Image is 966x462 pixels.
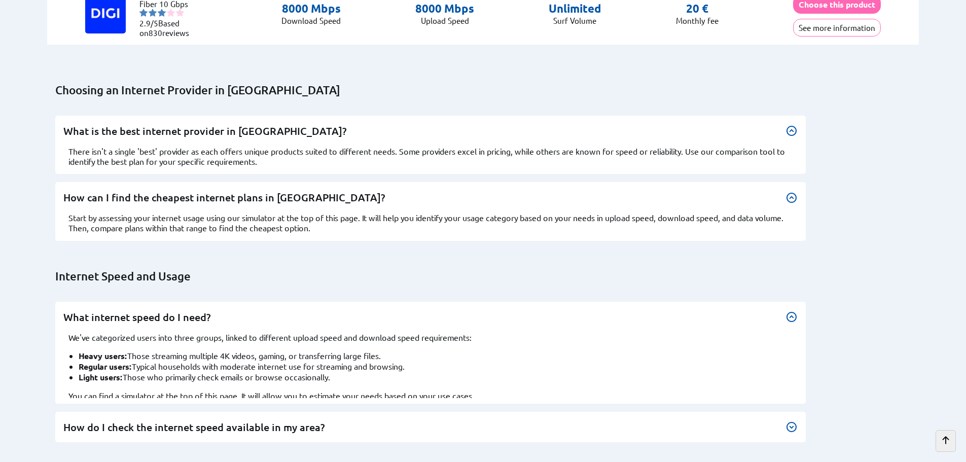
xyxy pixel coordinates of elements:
p: There isn't a single 'best' provider as each offers unique products suited to different needs. So... [68,146,793,166]
h3: How do I check the internet speed available in my area? [63,420,798,434]
img: Button to expand the text [785,421,798,433]
h3: What internet speed do I need? [63,310,798,324]
b: Regular users: [79,361,132,372]
img: starnr3 [158,9,166,17]
a: See more information [793,23,881,32]
li: Typical households with moderate internet use for streaming and browsing. [79,361,793,372]
p: Monthly fee [676,16,719,25]
span: 830 [149,28,162,38]
p: 20 € [686,2,708,16]
img: starnr5 [176,9,184,17]
img: starnr1 [139,9,148,17]
p: Surf Volume [549,16,601,25]
li: Those who primarily check emails or browse occasionally. [79,372,793,382]
b: Light users: [79,372,123,382]
span: 2.9/5 [139,18,158,28]
p: 8000 Mbps [281,2,341,16]
p: Upload Speed [415,16,474,25]
b: Heavy users: [79,350,127,361]
h3: What is the best internet provider in [GEOGRAPHIC_DATA]? [63,124,798,138]
img: starnr4 [167,9,175,17]
p: We've categorized users into three groups, linked to different upload speed and download speed re... [68,332,793,342]
p: Start by assessing your internet usage using our simulator at the top of this page. It will help ... [68,212,793,233]
button: See more information [793,19,881,37]
li: Those streaming multiple 4K videos, gaming, or transferring large files. [79,350,793,361]
h3: How can I find the cheapest internet plans in [GEOGRAPHIC_DATA]? [63,191,798,204]
p: Download Speed [281,16,341,25]
h2: Internet Speed and Usage [55,269,919,283]
p: You can find a simulator at the top of this page. It will allow you to estimate your needs based ... [68,390,793,401]
p: Unlimited [549,2,601,16]
p: 8000 Mbps [415,2,474,16]
img: starnr2 [149,9,157,17]
h2: Choosing an Internet Provider in [GEOGRAPHIC_DATA] [55,83,919,97]
li: Based on reviews [139,18,200,38]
